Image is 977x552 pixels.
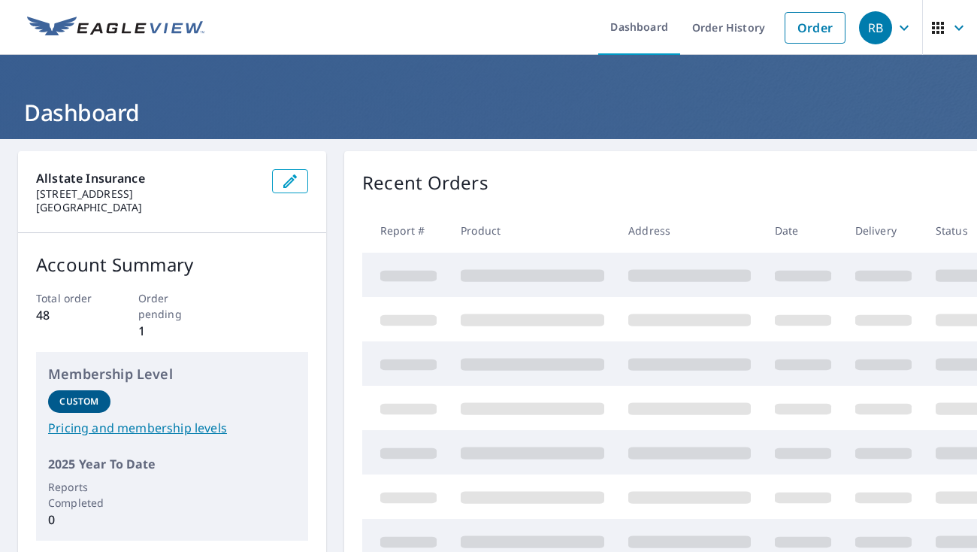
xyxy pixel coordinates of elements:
[138,322,207,340] p: 1
[138,290,207,322] p: Order pending
[36,169,260,187] p: Allstate Insurance
[843,208,924,253] th: Delivery
[48,455,296,473] p: 2025 Year To Date
[362,208,449,253] th: Report #
[18,97,959,128] h1: Dashboard
[36,201,260,214] p: [GEOGRAPHIC_DATA]
[48,419,296,437] a: Pricing and membership levels
[48,364,296,384] p: Membership Level
[27,17,204,39] img: EV Logo
[362,169,488,196] p: Recent Orders
[763,208,843,253] th: Date
[616,208,763,253] th: Address
[36,187,260,201] p: [STREET_ADDRESS]
[36,290,104,306] p: Total order
[785,12,845,44] a: Order
[48,479,110,511] p: Reports Completed
[859,11,892,44] div: RB
[449,208,616,253] th: Product
[36,306,104,324] p: 48
[59,395,98,408] p: Custom
[48,511,110,529] p: 0
[36,251,308,278] p: Account Summary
